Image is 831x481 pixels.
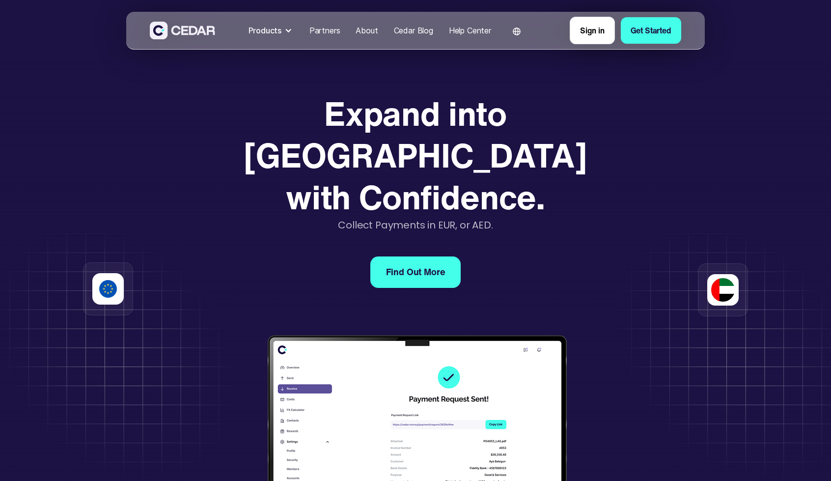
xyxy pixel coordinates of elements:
a: Get Started [621,17,681,44]
a: Partners [305,20,344,41]
div: Collect Payments in EUR, or AED. [338,218,493,233]
a: About [352,20,382,41]
a: Help Center [445,20,495,41]
div: Cedar Blog [394,25,433,36]
a: Sign in [570,17,615,44]
div: Help Center [449,25,491,36]
div: Partners [309,25,340,36]
div: About [356,25,378,36]
div: Sign in [580,25,605,36]
div: Products [249,25,282,36]
a: Find Out More [370,256,461,288]
div: Products [245,21,298,40]
img: world icon [513,28,521,35]
strong: Expand into [GEOGRAPHIC_DATA] with Confidence. [244,89,587,221]
a: Cedar Blog [390,20,437,41]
